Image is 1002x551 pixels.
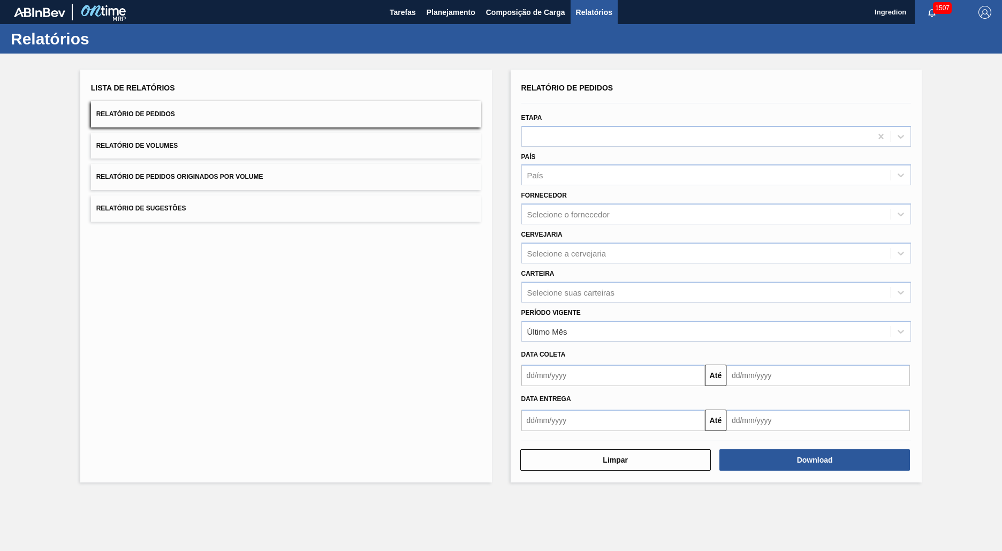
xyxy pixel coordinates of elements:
[520,449,711,471] button: Limpar
[91,195,481,222] button: Relatório de Sugestões
[576,6,612,19] span: Relatórios
[91,164,481,190] button: Relatório de Pedidos Originados por Volume
[726,410,910,431] input: dd/mm/yyyy
[705,365,726,386] button: Até
[527,248,606,258] div: Selecione a cervejaria
[527,171,543,180] div: País
[719,449,910,471] button: Download
[521,365,705,386] input: dd/mm/yyyy
[96,205,186,212] span: Relatório de Sugestões
[427,6,475,19] span: Planejamento
[91,101,481,127] button: Relatório de Pedidos
[521,270,555,277] label: Carteira
[527,288,614,297] div: Selecione suas carteiras
[527,327,567,336] div: Último Mês
[96,110,175,118] span: Relatório de Pedidos
[390,6,416,19] span: Tarefas
[521,309,581,316] label: Período Vigente
[726,365,910,386] input: dd/mm/yyyy
[915,5,949,20] button: Notificações
[11,33,201,45] h1: Relatórios
[521,192,567,199] label: Fornecedor
[521,395,571,403] span: Data Entrega
[521,84,613,92] span: Relatório de Pedidos
[91,133,481,159] button: Relatório de Volumes
[14,7,65,17] img: TNhmsLtSVTkK8tSr43FrP2fwEKptu5GPRR3wAAAABJRU5ErkJggg==
[705,410,726,431] button: Até
[978,6,991,19] img: Logout
[91,84,175,92] span: Lista de Relatórios
[96,142,178,149] span: Relatório de Volumes
[486,6,565,19] span: Composição de Carga
[521,351,566,358] span: Data coleta
[521,114,542,122] label: Etapa
[521,231,563,238] label: Cervejaria
[527,210,610,219] div: Selecione o fornecedor
[521,153,536,161] label: País
[96,173,263,180] span: Relatório de Pedidos Originados por Volume
[521,410,705,431] input: dd/mm/yyyy
[933,2,952,14] span: 1507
